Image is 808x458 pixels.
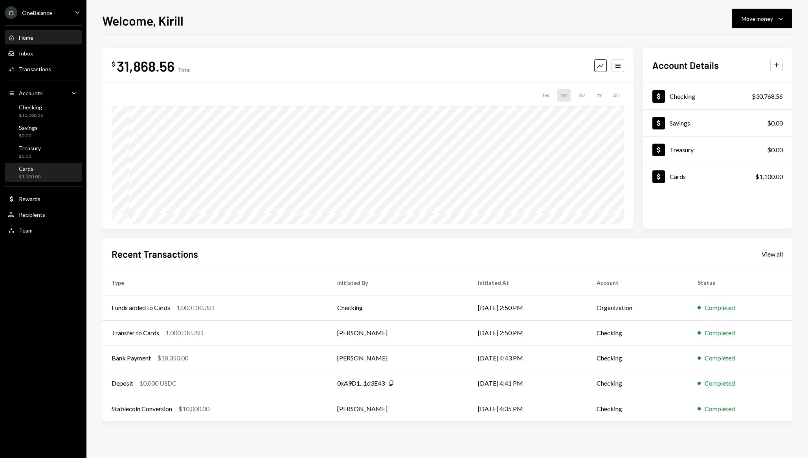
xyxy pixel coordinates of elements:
div: 1,000 DKUSD [165,328,204,338]
a: Checking$30,768.56 [643,83,792,109]
a: Checking$30,768.56 [5,102,82,120]
td: [PERSON_NAME] [328,345,468,371]
th: Account [587,270,688,295]
div: 1,000 DKUSD [176,303,215,312]
a: Rewards [5,192,82,206]
div: Completed [705,353,735,363]
td: [DATE] 2:50 PM [468,320,587,345]
td: Checking [587,371,688,396]
td: [DATE] 4:43 PM [468,345,587,371]
th: Type [102,270,328,295]
div: Home [19,34,33,41]
td: [PERSON_NAME] [328,396,468,421]
td: [PERSON_NAME] [328,320,468,345]
a: Transactions [5,62,82,76]
div: 31,868.56 [117,57,174,75]
div: OneBalance [22,9,52,16]
div: $0.00 [767,118,783,128]
div: $0.00 [19,153,41,160]
th: Initiated By [328,270,468,295]
div: Completed [705,379,735,388]
td: Organization [587,295,688,320]
a: Team [5,223,82,237]
div: $0.00 [19,133,38,139]
div: 1W [539,89,553,102]
div: Transfer to Cards [112,328,159,338]
div: Checking [670,92,695,100]
th: Status [688,270,792,295]
div: Bank Payment [112,353,151,363]
div: Team [19,227,33,234]
div: Inbox [19,50,33,57]
div: $18,350.00 [157,353,188,363]
div: Deposit [112,379,133,388]
a: Recipients [5,207,82,222]
div: 0xA9D1...1d3E43 [337,379,385,388]
div: Checking [19,104,43,111]
div: Savings [670,119,690,127]
a: Cards$1,100.00 [5,163,82,182]
div: Stablecoin Conversion [112,404,172,414]
div: Rewards [19,196,40,202]
td: [DATE] 4:41 PM [468,371,587,396]
td: [DATE] 4:35 PM [468,396,587,421]
div: $30,768.56 [19,112,43,119]
div: Transactions [19,66,51,72]
div: Accounts [19,90,43,96]
div: View all [762,250,783,258]
div: Cards [19,165,40,172]
div: $30,768.56 [752,92,783,101]
a: Treasury$0.00 [643,137,792,163]
div: Total [178,66,191,73]
a: Cards$1,100.00 [643,163,792,190]
div: Move money [742,15,773,23]
div: 3M [575,89,589,102]
div: Treasury [19,145,41,151]
div: $0.00 [767,145,783,155]
div: Savings [19,124,38,131]
a: Savings$0.00 [643,110,792,136]
h2: Recent Transactions [112,247,198,260]
h2: Account Details [652,59,719,72]
div: Completed [705,328,735,338]
td: Checking [587,396,688,421]
div: Funds added to Cards [112,303,170,312]
div: 1Y [593,89,605,102]
td: Checking [587,345,688,371]
div: Completed [705,404,735,414]
h1: Welcome, Kirill [102,13,184,28]
a: Accounts [5,86,82,100]
div: $1,100.00 [19,174,40,180]
button: Move money [732,9,792,28]
div: Cards [670,173,686,180]
th: Initiated At [468,270,587,295]
a: Savings$0.00 [5,122,82,141]
div: Completed [705,303,735,312]
a: View all [762,249,783,258]
div: Recipients [19,211,45,218]
td: Checking [328,295,468,320]
div: 1M [557,89,571,102]
div: O [5,6,17,19]
div: ALL [610,89,624,102]
a: Treasury$0.00 [5,142,82,161]
div: 10,000 USDC [140,379,176,388]
a: Inbox [5,46,82,60]
div: $1,100.00 [755,172,783,181]
div: $ [112,60,115,68]
td: [DATE] 2:50 PM [468,295,587,320]
div: $10,000.00 [178,404,209,414]
td: Checking [587,320,688,345]
div: Treasury [670,146,694,153]
a: Home [5,30,82,44]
